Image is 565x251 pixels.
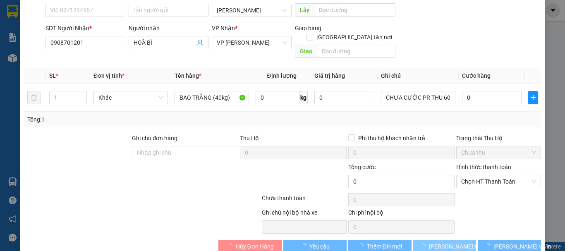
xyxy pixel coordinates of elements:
[493,242,551,251] span: [PERSON_NAME] và In
[461,146,536,159] span: Chưa thu
[212,25,235,31] span: VP Nhận
[7,7,20,16] span: Gửi:
[175,72,201,79] span: Tên hàng
[78,53,88,62] span: CC
[267,72,296,79] span: Định lượng
[313,33,395,42] span: [GEOGRAPHIC_DATA] tận nơi
[197,39,203,46] span: user-add
[381,91,455,104] input: Ghi Chú
[528,91,538,104] button: plus
[217,36,287,49] span: VP Phan Rang
[79,37,146,48] div: 0901187686
[314,72,345,79] span: Giá trị hàng
[355,134,429,143] span: Phí thu hộ khách nhận trả
[348,208,455,220] div: Chi phí nội bộ
[295,45,317,58] span: Giao
[175,91,249,104] input: VD: Bàn, Ghế
[132,135,177,141] label: Ghi chú đơn hàng
[93,72,124,79] span: Đơn vị tính
[309,242,330,251] span: Yêu cầu
[378,68,459,84] th: Ghi chú
[529,94,537,101] span: plus
[295,3,314,17] span: Lấy
[7,26,73,36] div: AN
[129,24,208,33] div: Người nhận
[217,4,287,17] span: Hồ Chí Minh
[358,243,367,249] span: loading
[299,91,308,104] span: kg
[348,164,376,170] span: Tổng cước
[98,91,163,104] span: Khác
[295,25,321,31] span: Giao hàng
[484,243,493,249] span: loading
[49,72,56,79] span: SL
[79,27,146,37] div: TÙNG VY
[262,208,347,220] div: Ghi chú nội bộ nhà xe
[240,135,259,141] span: Thu Hộ
[27,115,219,124] div: Tổng: 1
[45,24,125,33] div: SĐT Người Nhận
[261,194,347,208] div: Chưa thanh toán
[429,242,495,251] span: [PERSON_NAME] thay đổi
[462,72,491,79] span: Cước hàng
[367,242,402,251] span: Thêm ĐH mới
[456,134,541,143] div: Trạng thái Thu Hộ
[7,36,73,47] div: 0329229659
[456,164,511,170] label: Hình thức thanh toán
[236,242,274,251] span: Hủy Đơn Hàng
[420,243,429,249] span: loading
[314,3,395,17] input: Dọc đường
[461,175,536,188] span: Chọn HT Thanh Toán
[27,91,41,104] button: delete
[7,7,73,26] div: [PERSON_NAME]
[79,8,99,17] span: Nhận:
[317,45,395,58] input: Dọc đường
[300,243,309,249] span: loading
[79,7,146,27] div: VP [PERSON_NAME]
[132,146,238,159] input: Ghi chú đơn hàng
[227,243,236,249] span: loading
